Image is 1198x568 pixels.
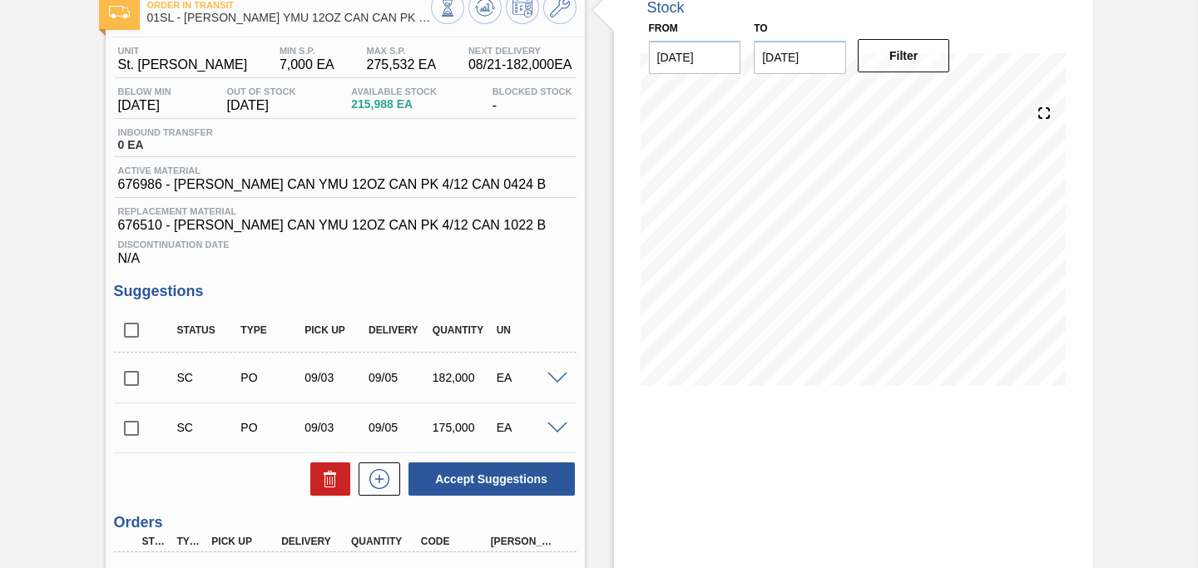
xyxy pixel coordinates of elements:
span: St. [PERSON_NAME] [118,57,248,72]
div: Suggestion Created [173,421,242,434]
div: Suggestion Created [173,371,242,384]
span: MAX S.P. [367,46,437,56]
div: Code [417,536,493,547]
div: Purchase order [236,371,305,384]
div: 09/03/2025 [300,371,369,384]
div: [PERSON_NAME]. ID [487,536,562,547]
span: 0 EA [118,139,213,151]
span: 676510 - [PERSON_NAME] CAN YMU 12OZ CAN PK 4/12 CAN 1022 B [118,218,572,233]
span: Discontinuation Date [118,240,572,249]
label: to [754,22,767,34]
span: 7,000 EA [280,57,334,72]
span: Unit [118,46,248,56]
label: From [649,22,678,34]
span: [DATE] [227,98,296,113]
span: MIN S.P. [280,46,334,56]
span: 01SL - CARR YMU 12OZ CAN CAN PK 4/12 CAN [147,12,431,24]
button: Filter [858,39,950,72]
div: Delivery [364,324,433,336]
input: mm/dd/yyyy [754,41,846,74]
span: Out Of Stock [227,86,296,96]
div: 09/05/2025 [364,421,433,434]
div: Quantity [347,536,423,547]
div: - [488,86,577,113]
div: Status [173,324,242,336]
img: Ícone [109,6,130,18]
div: Type [172,536,206,547]
div: 09/03/2025 [300,421,369,434]
div: EA [493,371,562,384]
div: Purchase order [236,421,305,434]
div: Delivery [277,536,353,547]
div: 175,000 [428,421,498,434]
div: Pick up [207,536,283,547]
span: Available Stock [351,86,437,96]
span: 215,988 EA [351,98,437,111]
span: [DATE] [118,98,171,113]
div: Step [138,536,172,547]
div: EA [493,421,562,434]
span: 676986 - [PERSON_NAME] CAN YMU 12OZ CAN PK 4/12 CAN 0424 B [118,177,547,192]
div: Type [236,324,305,336]
div: New suggestion [350,462,400,496]
h3: Orders [114,514,577,531]
span: Active Material [118,165,547,175]
span: Next Delivery [468,46,572,56]
span: Below Min [118,86,171,96]
span: 275,532 EA [367,57,437,72]
span: Blocked Stock [493,86,572,96]
div: 182,000 [428,371,498,384]
div: Pick up [300,324,369,336]
span: Replacement Material [118,206,572,216]
div: Delete Suggestions [302,462,350,496]
div: 09/05/2025 [364,371,433,384]
div: N/A [114,233,577,266]
h3: Suggestions [114,283,577,300]
span: 08/21 - 182,000 EA [468,57,572,72]
button: Accept Suggestions [408,462,575,496]
input: mm/dd/yyyy [649,41,741,74]
div: UN [493,324,562,336]
span: Inbound Transfer [118,127,213,137]
div: Quantity [428,324,498,336]
div: Accept Suggestions [400,461,577,497]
